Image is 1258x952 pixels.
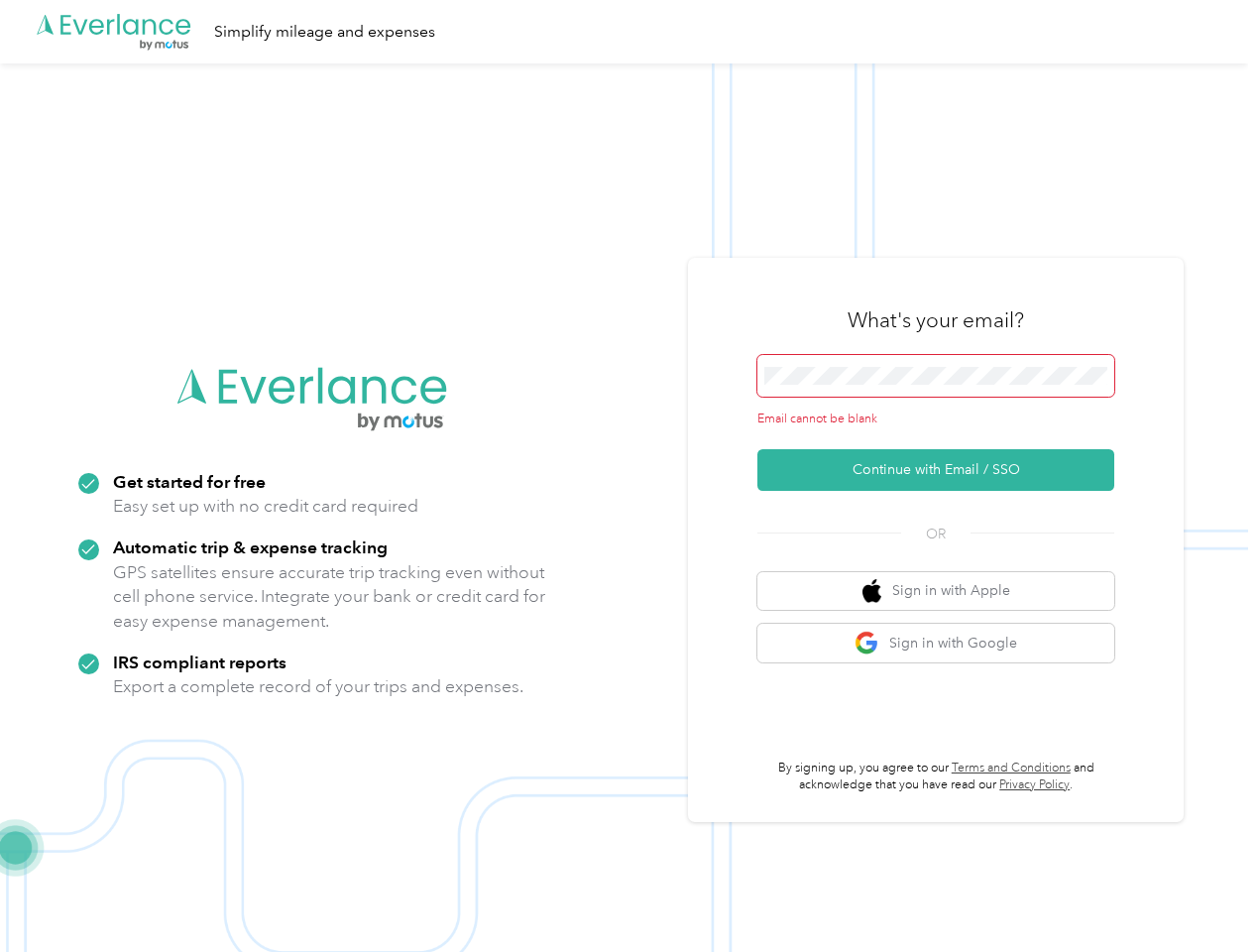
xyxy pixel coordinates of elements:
h3: What's your email? [848,306,1024,334]
p: By signing up, you agree to our and acknowledge that you have read our . [757,760,1114,794]
strong: Get started for free [113,471,266,492]
button: apple logoSign in with Apple [757,572,1114,611]
button: Continue with Email / SSO [757,449,1114,491]
span: OR [901,524,971,544]
div: Simplify mileage and expenses [214,20,435,45]
p: GPS satellites ensure accurate trip tracking even without cell phone service. Integrate your bank... [113,560,546,634]
a: Terms and Conditions [952,761,1071,775]
a: Privacy Policy [999,777,1070,792]
button: google logoSign in with Google [757,624,1114,662]
strong: Automatic trip & expense tracking [113,536,388,557]
strong: IRS compliant reports [113,652,286,672]
p: Easy set up with no credit card required [113,494,418,519]
img: google logo [855,631,879,655]
div: Email cannot be blank [757,411,1114,428]
img: apple logo [862,579,882,604]
p: Export a complete record of your trips and expenses. [113,674,523,699]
